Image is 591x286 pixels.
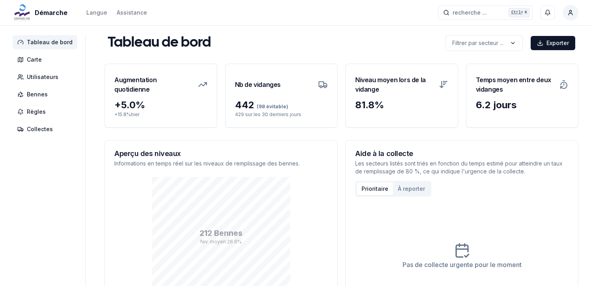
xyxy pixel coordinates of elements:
h3: Aide à la collecte [355,150,569,157]
p: 429 sur les 30 derniers jours [235,111,328,118]
p: Filtrer par secteur ... [452,39,503,47]
img: Démarche Logo [13,3,32,22]
a: Démarche [13,8,71,17]
button: recherche ...Ctrl+K [438,6,533,20]
span: Démarche [35,8,67,17]
span: Tableau de bord [27,38,73,46]
span: recherche ... [453,9,487,17]
div: 6.2 jours [476,99,569,111]
h3: Augmentation quotidienne [114,73,193,96]
h1: Tableau de bord [108,35,211,51]
a: Carte [13,53,80,67]
p: Les secteurs listés sont triés en fonction du temps estimé pour atteindre un taux de remplissage ... [355,160,569,175]
button: Exporter [531,36,575,50]
a: Utilisateurs [13,70,80,84]
a: Règles [13,105,80,119]
div: 81.8 % [355,99,448,111]
h3: Niveau moyen lors de la vidange [355,73,434,96]
span: Utilisateurs [27,73,58,81]
a: Collectes [13,122,80,136]
a: Bennes [13,87,80,102]
p: + 15.8 % hier [114,111,207,118]
span: (98 évitable) [254,103,288,109]
span: Collectes [27,125,53,133]
div: Langue [86,9,107,17]
h3: Aperçu des niveaux [114,150,328,157]
span: Règles [27,108,46,116]
button: label [446,35,523,51]
div: 442 [235,99,328,111]
span: Carte [27,56,42,64]
a: Tableau de bord [13,35,80,49]
button: À reporter [393,183,430,195]
p: Informations en temps réel sur les niveaux de remplissage des bennes. [114,160,328,167]
div: Pas de collecte urgente pour le moment [403,260,522,269]
div: + 5.0 % [114,99,207,111]
button: Langue [86,8,107,17]
span: Bennes [27,90,48,98]
button: Prioritaire [357,183,393,195]
h3: Temps moyen entre deux vidanges [476,73,555,96]
a: Assistance [117,8,147,17]
h3: Nb de vidanges [235,73,281,96]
